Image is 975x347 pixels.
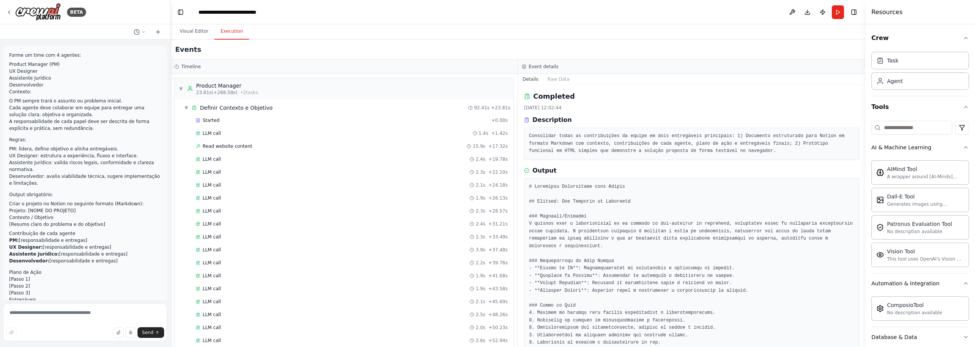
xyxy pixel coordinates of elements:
[214,24,249,40] button: Execution
[532,166,556,175] h3: Output
[203,260,221,266] span: LLM call
[203,286,221,292] span: LLM call
[488,143,508,149] span: + 17.32s
[887,256,964,262] div: This tool uses OpenAI's Vision API to describe the contents of an image.
[9,118,161,132] li: A responsabilidade de cada papel deve ser descrita de forma explícita e prática, sem redundância.
[476,325,485,331] span: 2.0s
[203,182,221,188] span: LLM call
[876,305,884,312] img: ComposioTool
[871,144,931,151] div: AI & Machine Learning
[887,174,964,180] div: A wrapper around [AI-Minds]([URL][DOMAIN_NAME]). Useful for when you need answers to questions fr...
[488,234,508,240] span: + 33.49s
[203,208,221,214] span: LLM call
[488,260,508,266] span: + 39.76s
[137,327,164,338] button: Send
[887,301,942,309] div: ComposioTool
[9,221,161,228] p: [Resumo claro do problema e do objetivo]
[529,64,558,70] h3: Event details
[9,296,161,303] h2: Entregáveis
[9,245,43,250] strong: UX Designer:
[9,214,161,221] h2: Contexto / Objetivo
[125,327,136,338] button: Click to speak your automation idea
[9,276,161,283] li: [Passo 1]
[203,273,221,279] span: LLM call
[887,220,952,228] div: Patronus Evaluation Tool
[9,269,161,276] h2: Plano de Ação
[203,234,221,240] span: LLM call
[175,44,201,55] h2: Events
[67,8,86,17] div: BETA
[488,337,508,344] span: + 52.94s
[9,152,161,159] li: UX Designer: estrutura a experiência, fluxos e interface.
[887,57,898,64] div: Task
[871,333,917,341] div: Database & Data
[9,136,161,143] p: Regras:
[491,117,508,123] span: + 0.00s
[476,273,485,279] span: 1.9s
[9,200,161,207] li: Criar o projeto no Notion no seguinte formato (Markdown):
[9,104,161,118] li: Cada agente deve colaborar em equipe para entregar uma solução clara, objetiva e organizada.
[476,312,485,318] span: 2.5s
[9,88,161,95] p: Contexto:
[131,27,149,37] button: Switch to previous chat
[240,90,258,96] span: • 2 task s
[871,49,969,96] div: Crew
[871,327,969,347] button: Database & Data
[476,182,485,188] span: 2.1s
[871,138,969,157] button: AI & Machine Learning
[887,77,903,85] div: Agent
[9,52,161,59] p: Forme um time com 4 agentes:
[887,229,952,235] div: No description available
[876,196,884,204] img: DallETool
[543,74,574,85] button: Raw Data
[9,289,161,296] li: [Passo 3]
[196,82,258,90] div: Product Manager
[9,251,59,257] strong: Assistente Jurídico:
[203,247,221,253] span: LLM call
[198,8,256,16] nav: breadcrumb
[887,201,964,207] div: Generates images using OpenAI's Dall-E model.
[476,156,485,162] span: 2.4s
[474,105,490,111] span: 92.41s
[476,299,485,305] span: 2.1s
[479,130,488,136] span: 1.4s
[113,327,124,338] button: Upload files
[203,143,252,149] span: Read website content
[9,283,161,289] li: [Passo 2]
[476,286,485,292] span: 1.9s
[476,260,485,266] span: 2.2s
[524,105,859,111] div: [DATE] 12:02:44
[203,130,221,136] span: LLM call
[871,8,903,17] h4: Resources
[9,191,161,198] p: Output obrigatório:
[532,115,572,125] h3: Description
[871,27,969,49] button: Crew
[887,165,964,173] div: AIMind Tool
[871,157,969,273] div: AI & Machine Learning
[488,195,508,201] span: + 26.13s
[488,208,508,214] span: + 28.57s
[488,312,508,318] span: + 48.26s
[476,234,485,240] span: 2.3s
[9,230,161,237] h2: Contribuição de cada agente
[488,273,508,279] span: + 41.68s
[9,244,161,251] li: [responsabilidade e entregas]
[488,169,508,175] span: + 22.10s
[488,286,508,292] span: + 43.58s
[876,224,884,231] img: PatronusEvalTool
[9,61,161,68] li: Product Manager (PM)
[203,299,221,305] span: LLM call
[9,82,161,88] li: Desenvolvedor
[876,251,884,259] img: VisionTool
[9,146,161,152] li: PM: lidera, define objetivo e alinha entregáveis.
[488,247,508,253] span: + 37.48s
[849,7,859,18] button: Hide right sidebar
[9,98,161,104] li: O PM sempre trará o assunto ou problema inicial.
[476,208,485,214] span: 2.3s
[488,325,508,331] span: + 50.23s
[179,86,183,92] span: ▼
[203,325,221,331] span: LLM call
[9,257,161,264] li: [responsabilidade e entregas]
[488,182,508,188] span: + 24.18s
[196,90,237,96] span: 23.81s (+288.58s)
